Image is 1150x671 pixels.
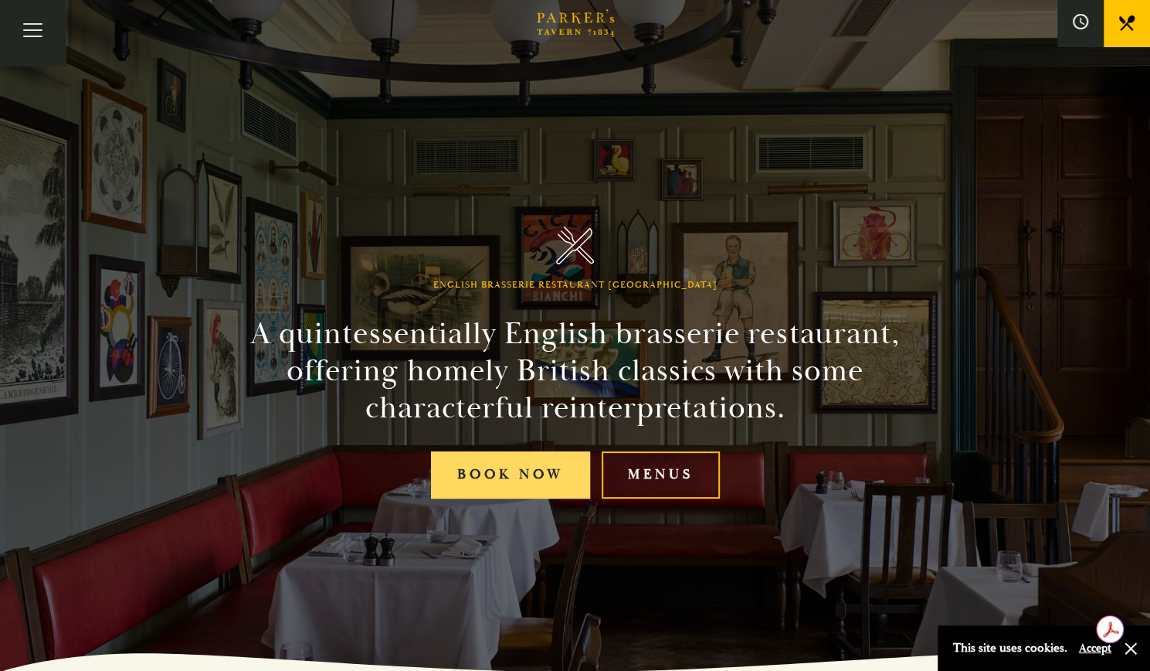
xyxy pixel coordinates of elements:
h1: English Brasserie Restaurant [GEOGRAPHIC_DATA] [433,280,717,291]
h2: A quintessentially English brasserie restaurant, offering homely British classics with some chara... [223,315,928,427]
button: Close and accept [1123,641,1138,656]
a: Book Now [431,451,590,499]
a: Menus [602,451,720,499]
img: Parker's Tavern Brasserie Cambridge [556,227,594,264]
p: This site uses cookies. [953,637,1067,659]
button: Accept [1079,641,1111,656]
